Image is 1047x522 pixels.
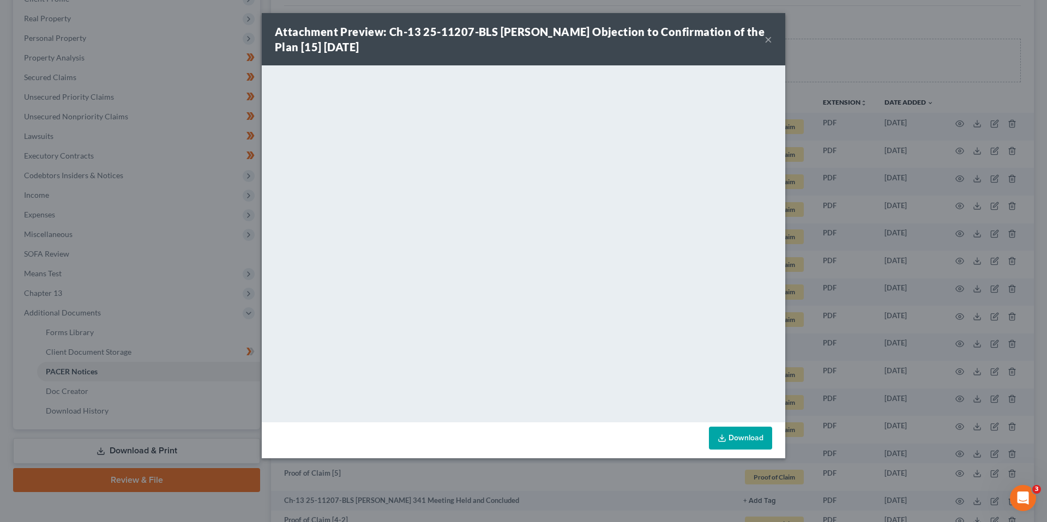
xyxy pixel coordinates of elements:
[765,33,772,46] button: ×
[262,65,785,420] iframe: <object ng-attr-data='[URL][DOMAIN_NAME]' type='application/pdf' width='100%' height='650px'></ob...
[1010,485,1036,511] iframe: Intercom live chat
[709,427,772,450] a: Download
[1032,485,1041,494] span: 3
[275,25,765,53] strong: Attachment Preview: Ch-13 25-11207-BLS [PERSON_NAME] Objection to Confirmation of the Plan [15] [...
